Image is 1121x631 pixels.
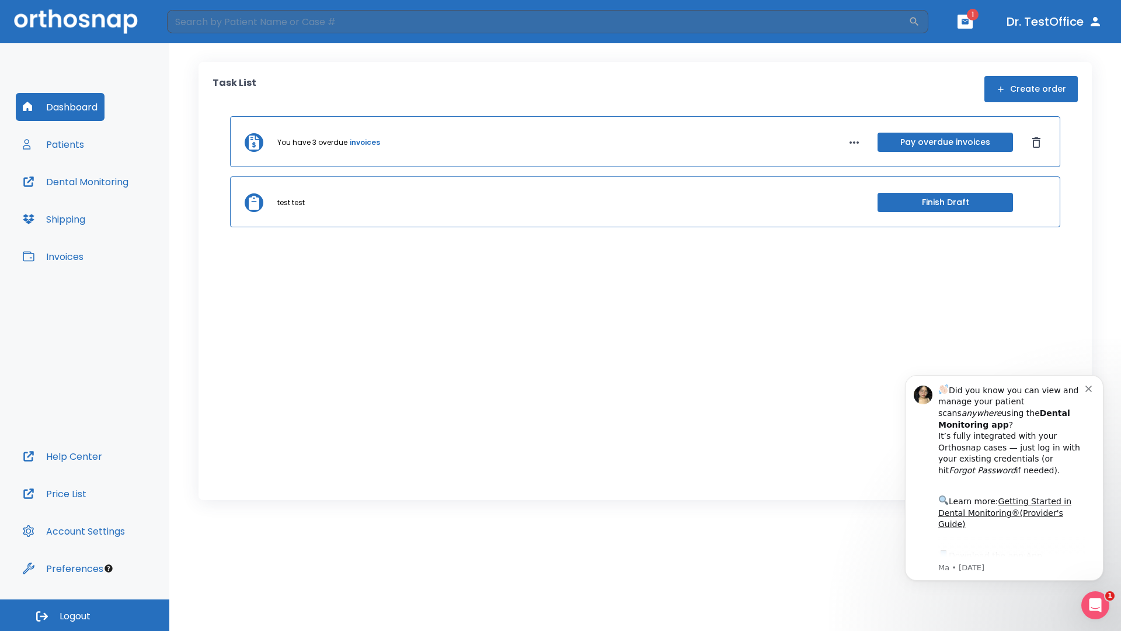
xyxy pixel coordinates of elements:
[16,205,92,233] button: Shipping
[16,517,132,545] button: Account Settings
[967,9,979,20] span: 1
[51,205,198,216] p: Message from Ma, sent 1w ago
[16,242,90,271] button: Invoices
[103,563,114,574] div: Tooltip anchor
[277,197,305,208] p: test test
[1081,591,1109,619] iframe: Intercom live chat
[16,442,109,470] button: Help Center
[167,10,908,33] input: Search by Patient Name or Case #
[1002,11,1107,32] button: Dr. TestOffice
[16,130,91,158] button: Patients
[277,137,347,148] p: You have 3 overdue
[1027,133,1046,152] button: Dismiss
[16,554,110,583] button: Preferences
[60,610,90,623] span: Logout
[14,9,138,33] img: Orthosnap
[16,93,105,121] button: Dashboard
[878,133,1013,152] button: Pay overdue invoices
[350,137,380,148] a: invoices
[51,190,198,250] div: Download the app: | ​ Let us know if you need help getting started!
[887,358,1121,599] iframe: Intercom notifications message
[1105,591,1115,601] span: 1
[16,168,135,196] button: Dental Monitoring
[16,480,93,508] button: Price List
[984,76,1078,102] button: Create order
[198,25,207,34] button: Dismiss notification
[878,193,1013,212] button: Finish Draft
[213,76,256,102] p: Task List
[51,193,155,214] a: App Store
